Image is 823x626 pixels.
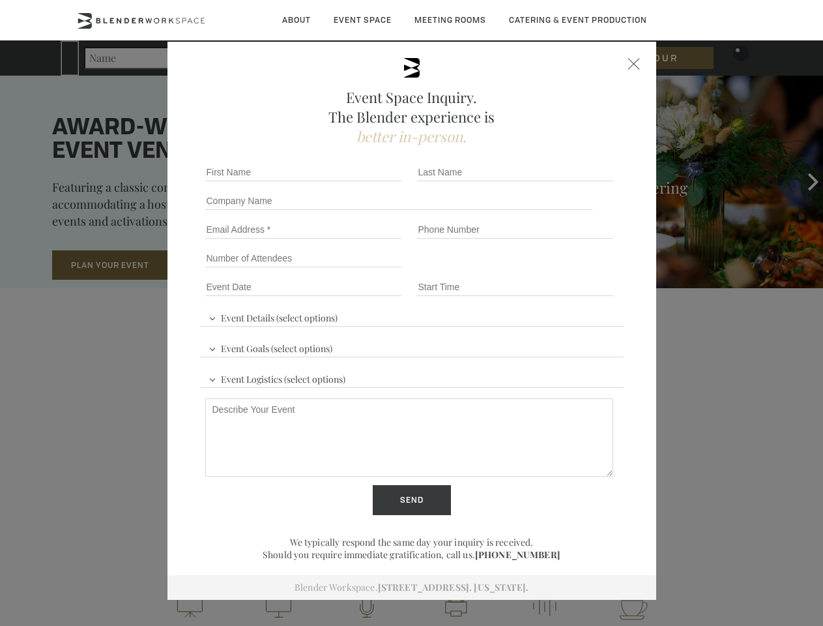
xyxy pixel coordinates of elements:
input: Number of Attendees [205,249,401,267]
input: Phone Number [417,220,613,239]
input: First Name [205,163,401,181]
a: [STREET_ADDRESS]. [US_STATE]. [378,581,528,593]
input: Send [373,485,451,515]
input: Email Address * [205,220,401,239]
span: Event Details (select options) [205,306,341,326]
input: Company Name [205,192,593,210]
input: Start Time [417,278,613,296]
span: Event Goals (select options) [205,337,336,357]
input: Last Name [417,163,613,181]
div: Blender Workspace. [167,575,656,600]
input: Event Date [205,278,401,296]
h2: Event Space Inquiry. The Blender experience is [200,87,624,146]
p: Should you require immediate gratification, call us. [200,548,624,561]
span: better in-person. [356,127,467,146]
p: We typically respond the same day your inquiry is received. [200,536,624,548]
a: [PHONE_NUMBER] [475,548,560,561]
span: Event Logistics (select options) [205,368,349,387]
